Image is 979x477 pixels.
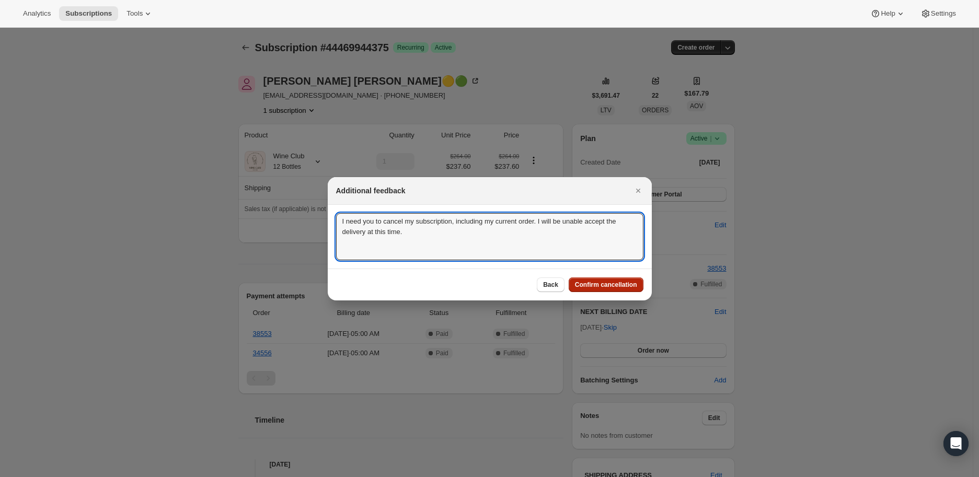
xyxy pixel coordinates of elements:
div: Open Intercom Messenger [943,431,969,456]
button: Tools [120,6,159,21]
textarea: I need you to cancel my subscription, including my current order. I will be unable accept the del... [336,213,643,260]
span: Subscriptions [65,9,112,18]
span: Settings [931,9,956,18]
span: Back [543,281,558,289]
button: Analytics [17,6,57,21]
button: Close [631,183,646,198]
h2: Additional feedback [336,185,406,196]
button: Help [864,6,912,21]
span: Help [881,9,895,18]
button: Confirm cancellation [569,277,643,292]
button: Settings [914,6,962,21]
span: Analytics [23,9,51,18]
span: Tools [126,9,143,18]
button: Back [537,277,565,292]
span: Confirm cancellation [575,281,637,289]
button: Subscriptions [59,6,118,21]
